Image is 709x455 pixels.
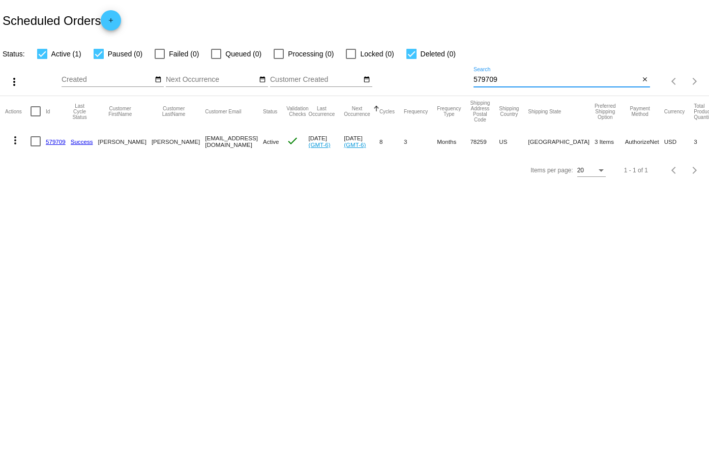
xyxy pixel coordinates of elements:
[62,76,153,84] input: Created
[286,135,299,147] mat-icon: check
[105,17,117,29] mat-icon: add
[225,48,261,60] span: Queued (0)
[3,10,121,31] h2: Scheduled Orders
[344,141,366,148] a: (GMT-6)
[437,106,461,117] button: Change sorting for FrequencyType
[152,127,205,156] mat-cell: [PERSON_NAME]
[685,71,705,92] button: Next page
[3,50,25,58] span: Status:
[421,48,456,60] span: Deleted (0)
[360,48,394,60] span: Locked (0)
[664,108,685,114] button: Change sorting for CurrencyIso
[470,100,490,123] button: Change sorting for ShippingPostcode
[309,141,331,148] a: (GMT-6)
[344,106,370,117] button: Change sorting for NextOccurrenceUtc
[499,106,519,117] button: Change sorting for ShippingCountry
[379,127,404,156] mat-cell: 8
[404,108,428,114] button: Change sorting for Frequency
[625,127,664,156] mat-cell: AuthorizeNet
[71,103,89,120] button: Change sorting for LastProcessingCycleId
[664,71,685,92] button: Previous page
[205,108,241,114] button: Change sorting for CustomerEmail
[577,167,584,174] span: 20
[639,75,650,85] button: Clear
[270,76,362,84] input: Customer Created
[499,127,528,156] mat-cell: US
[309,106,335,117] button: Change sorting for LastOccurrenceUtc
[166,76,257,84] input: Next Occurrence
[685,160,705,180] button: Next page
[152,106,196,117] button: Change sorting for CustomerLastName
[528,127,595,156] mat-cell: [GEOGRAPHIC_DATA]
[71,138,93,145] a: Success
[641,76,648,84] mat-icon: close
[288,48,334,60] span: Processing (0)
[98,106,142,117] button: Change sorting for CustomerFirstName
[309,127,344,156] mat-cell: [DATE]
[474,76,639,84] input: Search
[8,76,20,88] mat-icon: more_vert
[528,108,561,114] button: Change sorting for ShippingState
[344,127,379,156] mat-cell: [DATE]
[46,108,50,114] button: Change sorting for Id
[5,96,31,127] mat-header-cell: Actions
[595,127,625,156] mat-cell: 3 Items
[286,96,308,127] mat-header-cell: Validation Checks
[664,160,685,180] button: Previous page
[379,108,395,114] button: Change sorting for Cycles
[363,76,370,84] mat-icon: date_range
[263,108,277,114] button: Change sorting for Status
[46,138,66,145] a: 579709
[51,48,81,60] span: Active (1)
[98,127,152,156] mat-cell: [PERSON_NAME]
[530,167,573,174] div: Items per page:
[9,134,21,146] mat-icon: more_vert
[259,76,266,84] mat-icon: date_range
[263,138,279,145] span: Active
[625,106,655,117] button: Change sorting for PaymentMethod.Type
[470,127,499,156] mat-cell: 78259
[404,127,437,156] mat-cell: 3
[624,167,648,174] div: 1 - 1 of 1
[577,167,606,174] mat-select: Items per page:
[169,48,199,60] span: Failed (0)
[205,127,263,156] mat-cell: [EMAIL_ADDRESS][DOMAIN_NAME]
[155,76,162,84] mat-icon: date_range
[664,127,694,156] mat-cell: USD
[595,103,616,120] button: Change sorting for PreferredShippingOption
[437,127,470,156] mat-cell: Months
[108,48,142,60] span: Paused (0)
